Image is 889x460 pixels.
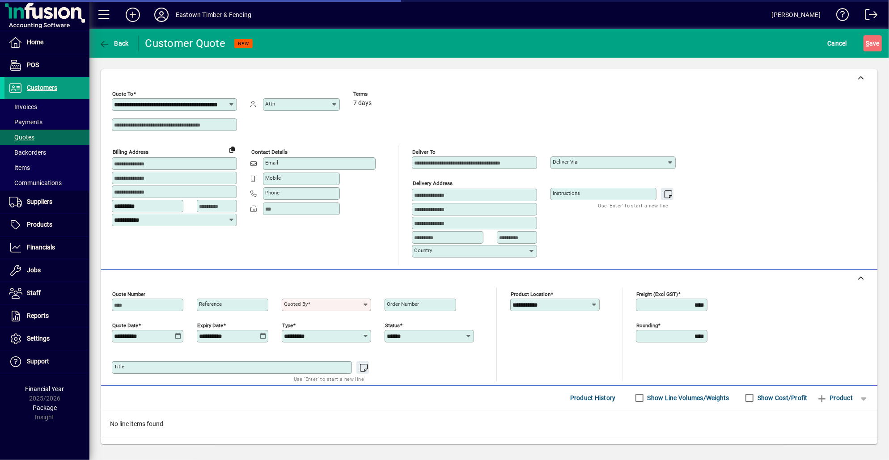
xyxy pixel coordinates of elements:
[567,390,619,406] button: Product History
[353,91,407,97] span: Terms
[858,2,878,31] a: Logout
[145,36,226,51] div: Customer Quote
[414,247,432,253] mat-label: Country
[112,322,138,328] mat-label: Quote date
[4,31,89,54] a: Home
[27,221,52,228] span: Products
[385,322,400,328] mat-label: Status
[176,8,251,22] div: Eastown Timber & Fencing
[282,322,293,328] mat-label: Type
[412,149,436,155] mat-label: Deliver To
[825,35,850,51] button: Cancel
[265,190,279,196] mat-label: Phone
[812,390,857,406] button: Product
[553,190,580,196] mat-label: Instructions
[353,100,372,107] span: 7 days
[265,160,278,166] mat-label: Email
[112,291,145,297] mat-label: Quote number
[114,363,124,370] mat-label: Title
[238,41,249,46] span: NEW
[387,301,419,307] mat-label: Order number
[4,130,89,145] a: Quotes
[89,35,139,51] app-page-header-button: Back
[27,358,49,365] span: Support
[4,350,89,373] a: Support
[33,404,57,411] span: Package
[294,374,364,384] mat-hint: Use 'Enter' to start a new line
[4,114,89,130] a: Payments
[147,7,176,23] button: Profile
[553,159,577,165] mat-label: Deliver via
[284,301,308,307] mat-label: Quoted by
[25,385,64,392] span: Financial Year
[4,145,89,160] a: Backorders
[570,391,616,405] span: Product History
[4,282,89,304] a: Staff
[27,84,57,91] span: Customers
[265,175,281,181] mat-label: Mobile
[197,322,223,328] mat-label: Expiry date
[4,259,89,282] a: Jobs
[4,214,89,236] a: Products
[756,393,808,402] label: Show Cost/Profit
[772,8,821,22] div: [PERSON_NAME]
[112,91,133,97] mat-label: Quote To
[9,103,37,110] span: Invoices
[27,61,39,68] span: POS
[828,36,847,51] span: Cancel
[101,410,877,438] div: No line items found
[119,7,147,23] button: Add
[4,175,89,190] a: Communications
[199,301,222,307] mat-label: Reference
[27,198,52,205] span: Suppliers
[97,35,131,51] button: Back
[99,40,129,47] span: Back
[265,101,275,107] mat-label: Attn
[4,191,89,213] a: Suppliers
[4,99,89,114] a: Invoices
[27,335,50,342] span: Settings
[27,38,43,46] span: Home
[4,54,89,76] a: POS
[27,289,41,296] span: Staff
[225,142,239,156] button: Copy to Delivery address
[9,179,62,186] span: Communications
[646,393,729,402] label: Show Line Volumes/Weights
[9,118,42,126] span: Payments
[866,40,869,47] span: S
[27,244,55,251] span: Financials
[598,200,669,211] mat-hint: Use 'Enter' to start a new line
[830,2,849,31] a: Knowledge Base
[4,328,89,350] a: Settings
[4,236,89,259] a: Financials
[864,35,882,51] button: Save
[27,312,49,319] span: Reports
[511,291,550,297] mat-label: Product location
[9,164,30,171] span: Items
[636,291,678,297] mat-label: Freight (excl GST)
[866,36,880,51] span: ave
[9,134,34,141] span: Quotes
[4,305,89,327] a: Reports
[27,266,41,274] span: Jobs
[9,149,46,156] span: Backorders
[4,160,89,175] a: Items
[636,322,658,328] mat-label: Rounding
[817,391,853,405] span: Product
